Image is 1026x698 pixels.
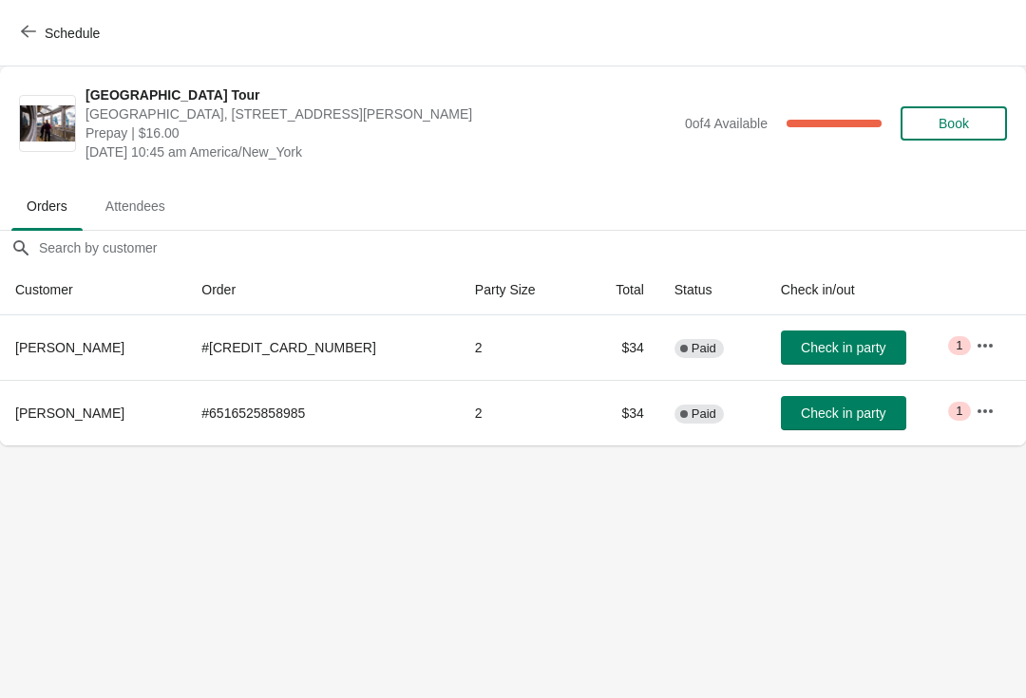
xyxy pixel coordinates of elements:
span: Paid [692,341,716,356]
td: 2 [460,380,581,445]
th: Party Size [460,265,581,315]
th: Order [186,265,460,315]
span: Schedule [45,26,100,41]
th: Check in/out [766,265,960,315]
span: Book [939,116,969,131]
span: Attendees [90,189,180,223]
td: # [CREDIT_CARD_NUMBER] [186,315,460,380]
td: $34 [581,380,659,445]
span: 0 of 4 Available [685,116,768,131]
td: 2 [460,315,581,380]
span: [PERSON_NAME] [15,340,124,355]
span: Paid [692,406,716,422]
button: Book [901,106,1007,141]
button: Schedule [9,16,115,50]
th: Total [581,265,659,315]
td: $34 [581,315,659,380]
button: Check in party [781,330,906,365]
span: 1 [956,404,962,419]
span: [DATE] 10:45 am America/New_York [85,142,675,161]
span: Orders [11,189,83,223]
input: Search by customer [38,231,1026,265]
span: 1 [956,338,962,353]
img: City Hall Tower Tour [20,105,75,142]
span: [GEOGRAPHIC_DATA], [STREET_ADDRESS][PERSON_NAME] [85,104,675,123]
span: Prepay | $16.00 [85,123,675,142]
button: Check in party [781,396,906,430]
span: [GEOGRAPHIC_DATA] Tour [85,85,675,104]
th: Status [659,265,766,315]
td: # 6516525858985 [186,380,460,445]
span: Check in party [801,340,885,355]
span: Check in party [801,406,885,421]
span: [PERSON_NAME] [15,406,124,421]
